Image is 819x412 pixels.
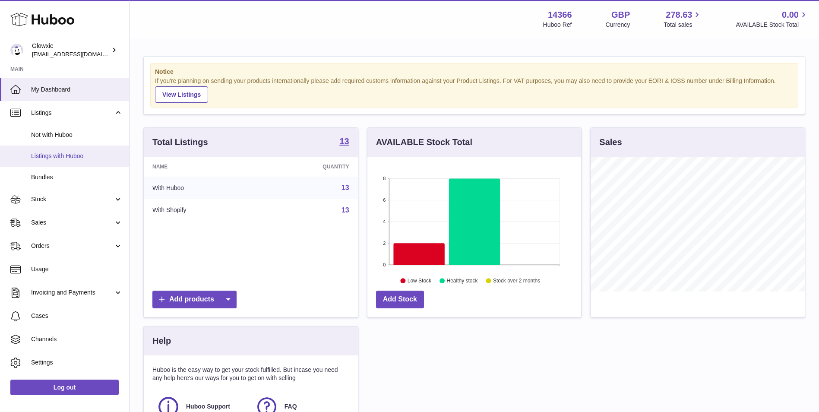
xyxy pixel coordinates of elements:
[736,21,809,29] span: AVAILABLE Stock Total
[606,21,630,29] div: Currency
[31,358,123,367] span: Settings
[31,109,114,117] span: Listings
[383,197,386,203] text: 6
[10,380,119,395] a: Log out
[543,21,572,29] div: Huboo Ref
[152,335,171,347] h3: Help
[31,86,123,94] span: My Dashboard
[31,242,114,250] span: Orders
[666,9,692,21] span: 278.63
[31,288,114,297] span: Invoicing and Payments
[31,173,123,181] span: Bundles
[155,77,794,103] div: If you're planning on sending your products internationally please add required customs informati...
[383,262,386,267] text: 0
[664,21,702,29] span: Total sales
[144,157,259,177] th: Name
[10,44,23,57] img: internalAdmin-14366@internal.huboo.com
[285,402,297,411] span: FAQ
[383,176,386,181] text: 8
[342,206,349,214] a: 13
[782,9,799,21] span: 0.00
[611,9,630,21] strong: GBP
[383,241,386,246] text: 2
[31,131,123,139] span: Not with Huboo
[155,86,208,103] a: View Listings
[155,68,794,76] strong: Notice
[383,219,386,224] text: 4
[31,312,123,320] span: Cases
[31,219,114,227] span: Sales
[31,335,123,343] span: Channels
[259,157,357,177] th: Quantity
[376,136,472,148] h3: AVAILABLE Stock Total
[144,199,259,222] td: With Shopify
[408,278,432,284] text: Low Stock
[664,9,702,29] a: 278.63 Total sales
[339,137,349,146] strong: 13
[32,51,127,57] span: [EMAIL_ADDRESS][DOMAIN_NAME]
[599,136,622,148] h3: Sales
[31,152,123,160] span: Listings with Huboo
[152,366,349,382] p: Huboo is the easy way to get your stock fulfilled. But incase you need any help here's our ways f...
[31,195,114,203] span: Stock
[152,136,208,148] h3: Total Listings
[31,265,123,273] span: Usage
[32,42,110,58] div: Glowxie
[446,278,478,284] text: Healthy stock
[342,184,349,191] a: 13
[186,402,230,411] span: Huboo Support
[376,291,424,308] a: Add Stock
[493,278,540,284] text: Stock over 2 months
[736,9,809,29] a: 0.00 AVAILABLE Stock Total
[339,137,349,147] a: 13
[548,9,572,21] strong: 14366
[152,291,237,308] a: Add products
[144,177,259,199] td: With Huboo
